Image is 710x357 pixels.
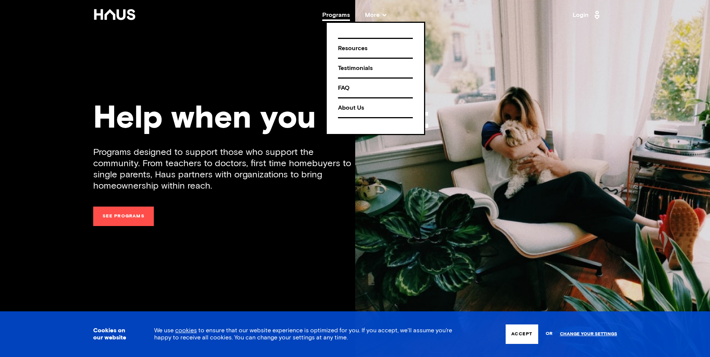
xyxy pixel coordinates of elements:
a: cookies [175,327,197,333]
div: Testimonials [338,62,413,75]
a: See programs [93,207,154,226]
span: More [365,12,386,18]
div: About Us [338,101,413,115]
h3: Cookies on our website [93,327,135,341]
a: FAQ [338,77,413,97]
a: Resources [338,38,413,58]
div: FAQ [338,82,413,95]
a: Login [573,9,602,21]
div: Resources [338,42,413,55]
a: Change your settings [560,332,617,337]
span: We use to ensure that our website experience is optimized for you. If you accept, we’ll assume yo... [154,327,452,341]
div: Help when you need it [93,103,617,135]
a: About Us [338,97,413,118]
a: Testimonials [338,58,413,77]
button: Accept [506,324,538,344]
span: or [546,327,552,341]
div: Programs designed to support those who support the community. From teachers to doctors, first tim... [93,147,355,192]
a: Programs [322,12,350,18]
